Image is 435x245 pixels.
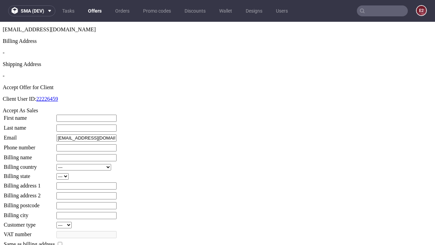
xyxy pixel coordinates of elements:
[242,5,266,16] a: Designs
[3,28,4,34] span: -
[3,190,55,198] td: Billing city
[3,132,55,140] td: Billing name
[3,93,55,100] td: First name
[180,5,210,16] a: Discounts
[3,151,55,158] td: Billing state
[215,5,236,16] a: Wallet
[3,209,55,217] td: VAT number
[84,5,106,16] a: Offers
[3,63,432,69] div: Accept Offer for Client
[3,102,55,110] td: Last name
[3,219,55,226] td: Same as billing address
[3,170,55,178] td: Billing address 2
[21,9,44,13] span: sma (dev)
[3,5,96,11] span: [EMAIL_ADDRESS][DOMAIN_NAME]
[3,16,432,22] div: Billing Address
[58,5,79,16] a: Tasks
[417,6,426,15] figcaption: e2
[8,5,55,16] button: sma (dev)
[3,200,55,207] td: Customer type
[3,142,55,149] td: Billing country
[3,112,55,120] td: Email
[3,51,4,57] span: -
[111,5,134,16] a: Orders
[3,180,55,188] td: Billing postcode
[3,74,432,80] p: Client User ID:
[139,5,175,16] a: Promo codes
[36,74,58,80] a: 22226459
[3,160,55,168] td: Billing address 1
[3,39,432,46] div: Shipping Address
[272,5,292,16] a: Users
[3,122,55,130] td: Phone number
[3,86,432,92] div: Accept As Sales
